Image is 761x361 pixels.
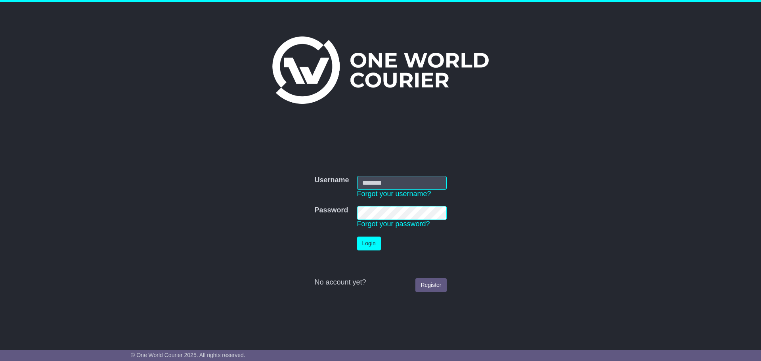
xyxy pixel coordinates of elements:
button: Login [357,237,381,250]
label: Password [314,206,348,215]
a: Register [415,278,446,292]
a: Forgot your password? [357,220,430,228]
img: One World [272,36,489,104]
a: Forgot your username? [357,190,431,198]
span: © One World Courier 2025. All rights reserved. [131,352,245,358]
div: No account yet? [314,278,446,287]
label: Username [314,176,349,185]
